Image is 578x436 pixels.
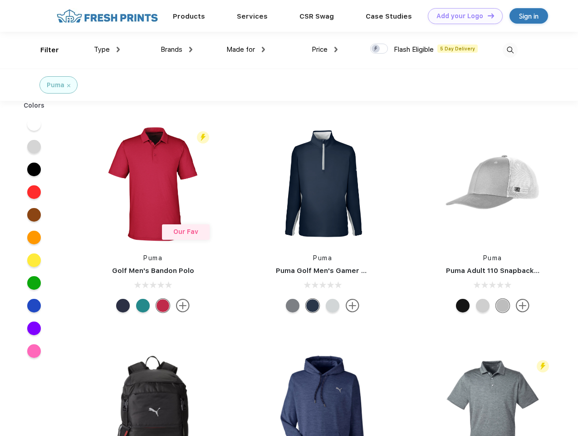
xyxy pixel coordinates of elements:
[262,47,265,52] img: dropdown.png
[537,360,549,372] img: flash_active_toggle.svg
[93,124,213,244] img: func=resize&h=266
[299,12,334,20] a: CSR Swag
[306,299,319,312] div: Navy Blazer
[436,12,483,20] div: Add your Logo
[516,299,529,312] img: more.svg
[312,45,328,54] span: Price
[226,45,255,54] span: Made for
[112,267,194,275] a: Golf Men's Bandon Polo
[509,8,548,24] a: Sign in
[456,299,470,312] div: Pma Blk with Pma Blk
[136,299,150,312] div: Green Lagoon
[176,299,190,312] img: more.svg
[262,124,383,244] img: func=resize&h=266
[173,228,198,235] span: Our Fav
[161,45,182,54] span: Brands
[286,299,299,312] div: Quiet Shade
[432,124,553,244] img: func=resize&h=266
[67,84,70,87] img: filter_cancel.svg
[173,12,205,20] a: Products
[519,11,539,21] div: Sign in
[313,254,332,262] a: Puma
[189,47,192,52] img: dropdown.png
[503,43,518,58] img: desktop_search.svg
[156,299,170,312] div: Ski Patrol
[116,299,130,312] div: Navy Blazer
[40,45,59,55] div: Filter
[197,131,209,144] img: flash_active_toggle.svg
[326,299,339,312] div: High Rise
[47,80,64,90] div: Puma
[346,299,359,312] img: more.svg
[483,254,502,262] a: Puma
[394,45,434,54] span: Flash Eligible
[17,101,52,110] div: Colors
[488,13,494,18] img: DT
[276,267,419,275] a: Puma Golf Men's Gamer Golf Quarter-Zip
[143,254,162,262] a: Puma
[334,47,338,52] img: dropdown.png
[476,299,490,312] div: Quarry Brt Whit
[437,45,478,53] span: 5 Day Delivery
[496,299,509,312] div: Quarry with Brt Whit
[237,12,268,20] a: Services
[117,47,120,52] img: dropdown.png
[94,45,110,54] span: Type
[54,8,161,24] img: fo%20logo%202.webp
